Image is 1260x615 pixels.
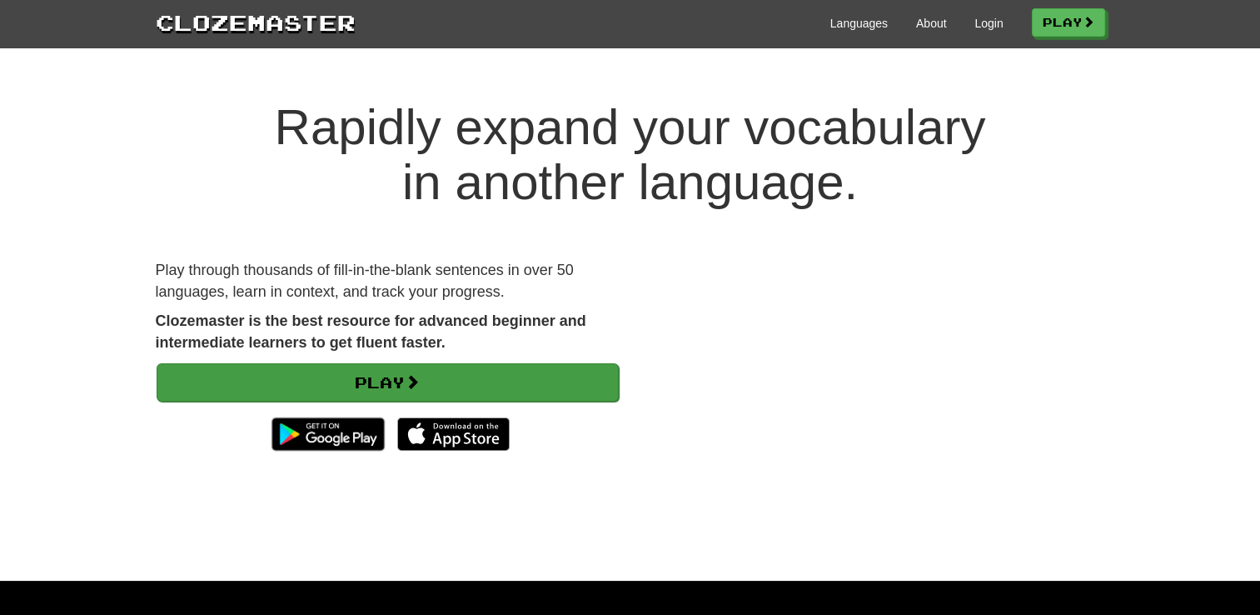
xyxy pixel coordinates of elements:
[156,260,618,302] p: Play through thousands of fill-in-the-blank sentences in over 50 languages, learn in context, and...
[156,312,586,351] strong: Clozemaster is the best resource for advanced beginner and intermediate learners to get fluent fa...
[397,417,510,451] img: Download_on_the_App_Store_Badge_US-UK_135x40-25178aeef6eb6b83b96f5f2d004eda3bffbb37122de64afbaef7...
[830,15,888,32] a: Languages
[974,15,1003,32] a: Login
[263,409,392,459] img: Get it on Google Play
[916,15,947,32] a: About
[1032,8,1105,37] a: Play
[157,363,619,402] a: Play
[156,7,356,37] a: Clozemaster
